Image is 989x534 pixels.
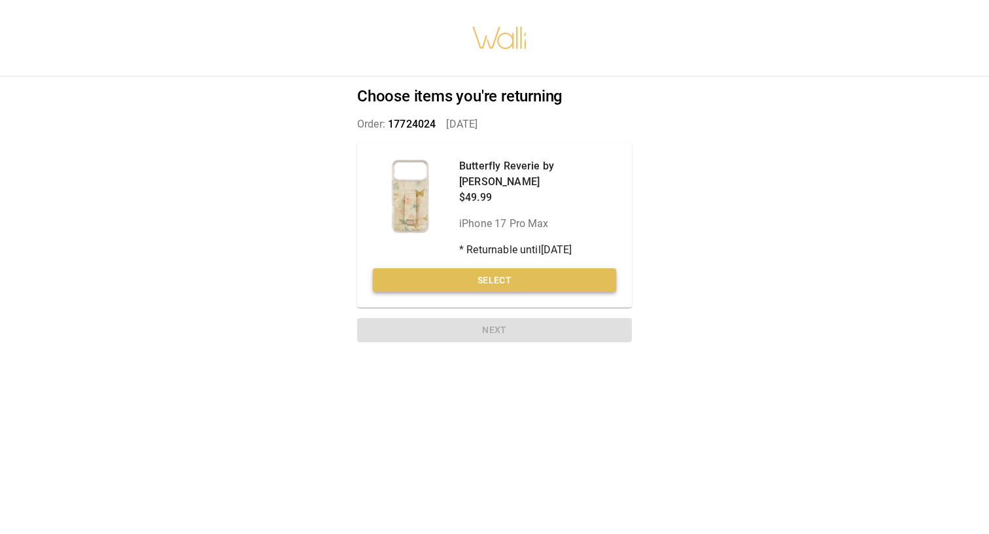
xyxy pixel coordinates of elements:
p: iPhone 17 Pro Max [459,216,616,232]
p: * Returnable until [DATE] [459,242,616,258]
p: $49.99 [459,190,616,205]
h2: Choose items you're returning [357,87,632,106]
span: 17724024 [388,118,436,130]
button: Select [373,268,616,293]
p: Butterfly Reverie by [PERSON_NAME] [459,158,616,190]
p: Order: [DATE] [357,116,632,132]
img: walli-inc.myshopify.com [472,10,528,66]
